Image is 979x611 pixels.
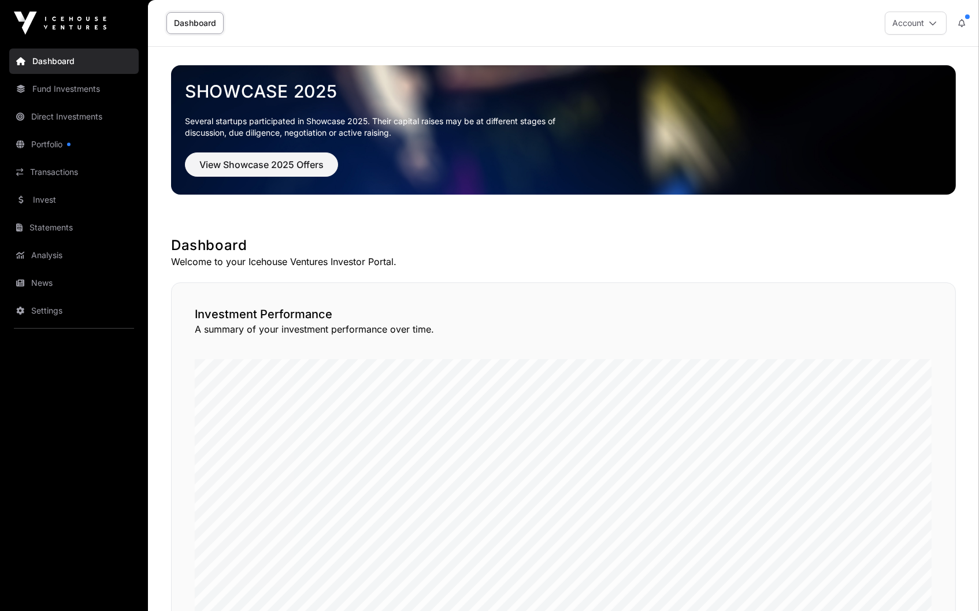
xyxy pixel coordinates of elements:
a: Statements [9,215,139,240]
a: News [9,270,139,296]
img: Icehouse Ventures Logo [14,12,106,35]
img: Showcase 2025 [171,65,956,195]
button: Account [885,12,947,35]
a: Invest [9,187,139,213]
a: Transactions [9,159,139,185]
h2: Investment Performance [195,306,932,322]
h1: Dashboard [171,236,956,255]
a: Direct Investments [9,104,139,129]
a: View Showcase 2025 Offers [185,164,338,176]
a: Analysis [9,243,139,268]
a: Dashboard [166,12,224,34]
a: Showcase 2025 [185,81,942,102]
a: Fund Investments [9,76,139,102]
button: View Showcase 2025 Offers [185,152,338,177]
p: A summary of your investment performance over time. [195,322,932,336]
a: Portfolio [9,132,139,157]
iframe: Chat Widget [921,556,979,611]
a: Dashboard [9,49,139,74]
span: View Showcase 2025 Offers [199,158,324,172]
p: Several startups participated in Showcase 2025. Their capital raises may be at different stages o... [185,116,573,139]
a: Settings [9,298,139,323]
p: Welcome to your Icehouse Ventures Investor Portal. [171,255,956,269]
